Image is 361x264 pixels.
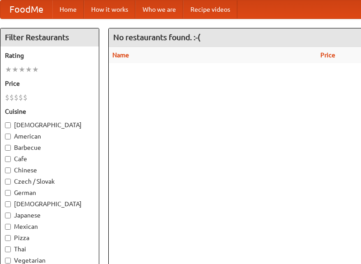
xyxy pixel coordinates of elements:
input: Thai [5,246,11,252]
input: Pizza [5,235,11,241]
a: Who we are [135,0,183,19]
a: How it works [84,0,135,19]
li: ★ [19,65,25,74]
li: ★ [5,65,12,74]
input: American [5,134,11,139]
input: Cafe [5,156,11,162]
input: Barbecue [5,145,11,151]
li: $ [5,93,9,102]
label: Barbecue [5,143,94,152]
input: Vegetarian [5,258,11,264]
label: [DEMOGRAPHIC_DATA] [5,120,94,130]
li: $ [14,93,19,102]
li: ★ [25,65,32,74]
label: German [5,188,94,197]
input: [DEMOGRAPHIC_DATA] [5,201,11,207]
input: Chinese [5,167,11,173]
a: Home [52,0,84,19]
label: Cafe [5,154,94,163]
label: Pizza [5,233,94,242]
label: Japanese [5,211,94,220]
label: Chinese [5,166,94,175]
a: Price [320,51,335,59]
li: $ [19,93,23,102]
h5: Rating [5,51,94,60]
label: [DEMOGRAPHIC_DATA] [5,199,94,208]
a: Recipe videos [183,0,237,19]
input: German [5,190,11,196]
li: ★ [32,65,39,74]
label: Mexican [5,222,94,231]
a: Name [112,51,129,59]
input: Czech / Slovak [5,179,11,185]
a: FoodMe [0,0,52,19]
input: Mexican [5,224,11,230]
h5: Price [5,79,94,88]
input: Japanese [5,213,11,218]
ng-pluralize: No restaurants found. :-( [113,33,200,42]
h4: Filter Restaurants [0,28,99,46]
label: Thai [5,245,94,254]
label: American [5,132,94,141]
li: ★ [12,65,19,74]
h5: Cuisine [5,107,94,116]
li: $ [23,93,28,102]
input: [DEMOGRAPHIC_DATA] [5,122,11,128]
li: $ [9,93,14,102]
label: Czech / Slovak [5,177,94,186]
